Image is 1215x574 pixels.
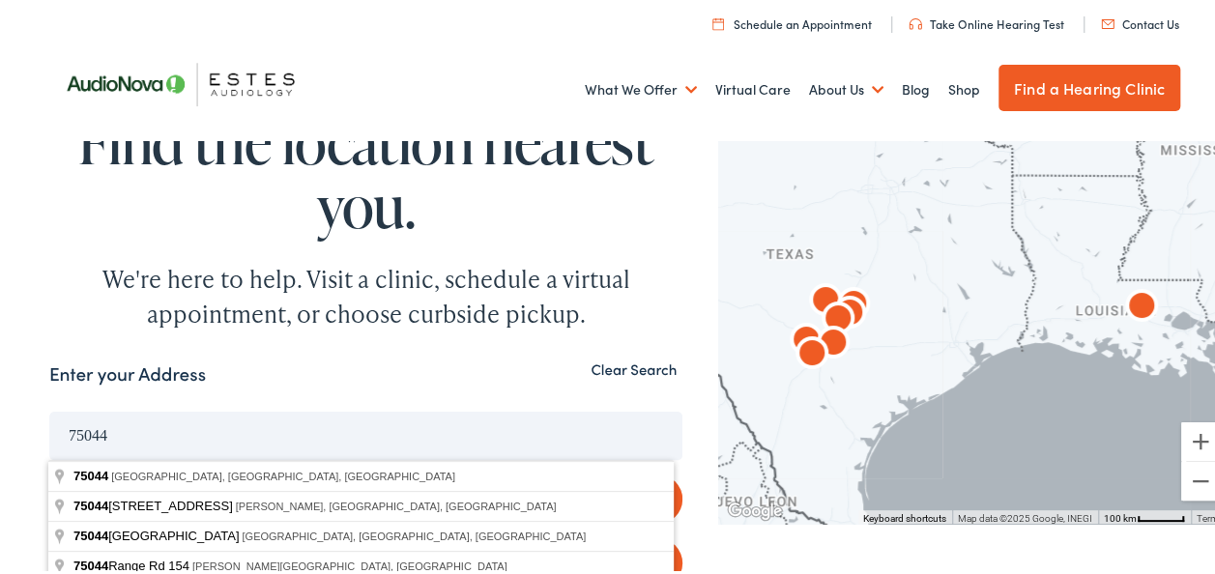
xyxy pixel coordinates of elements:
a: Open this area in Google Maps (opens a new window) [723,495,787,520]
div: AudioNova [783,315,829,361]
a: Take Online Hearing Test [909,12,1064,28]
a: Contact Us [1101,12,1179,28]
label: Enter your Address [49,357,206,385]
div: AudioNova [830,279,877,326]
a: Find a Hearing Clinic [998,61,1180,107]
div: AudioNova [802,275,849,322]
img: utility icon [712,14,724,26]
a: What We Offer [585,50,697,122]
span: [GEOGRAPHIC_DATA] [73,525,242,539]
button: Clear Search [585,357,682,375]
span: 75044 [73,555,108,569]
img: utility icon [909,14,922,26]
span: 75044 [73,465,108,479]
button: Map Scale: 100 km per 46 pixels [1098,506,1191,520]
span: 100 km [1104,509,1137,520]
div: AudioNova [789,329,835,375]
span: 75044 [73,495,108,509]
a: Shop [948,50,980,122]
div: AudioNova [815,294,861,340]
div: AudioNova [1118,281,1165,328]
div: AudioNova [826,288,873,334]
img: utility icon [1101,15,1114,25]
span: [PERSON_NAME], [GEOGRAPHIC_DATA], [GEOGRAPHIC_DATA] [236,497,557,508]
span: [GEOGRAPHIC_DATA], [GEOGRAPHIC_DATA], [GEOGRAPHIC_DATA] [242,527,586,538]
span: [STREET_ADDRESS] [73,495,236,509]
span: [GEOGRAPHIC_DATA], [GEOGRAPHIC_DATA], [GEOGRAPHIC_DATA] [111,467,455,478]
span: 75044 [73,525,108,539]
div: We're here to help. Visit a clinic, schedule a virtual appointment, or choose curbside pickup. [57,258,676,328]
a: Virtual Care [715,50,791,122]
button: Keyboard shortcuts [863,508,946,522]
div: AudioNova [810,318,856,364]
h1: Find the location nearest you. [49,106,682,234]
a: Schedule an Appointment [712,12,872,28]
img: Google [723,495,787,520]
span: Range Rd 154 [73,555,192,569]
span: [PERSON_NAME][GEOGRAPHIC_DATA], [GEOGRAPHIC_DATA] [192,557,507,568]
a: About Us [809,50,883,122]
a: Blog [902,50,930,122]
input: Enter your address or zip code [49,408,682,456]
span: Map data ©2025 Google, INEGI [958,509,1092,520]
